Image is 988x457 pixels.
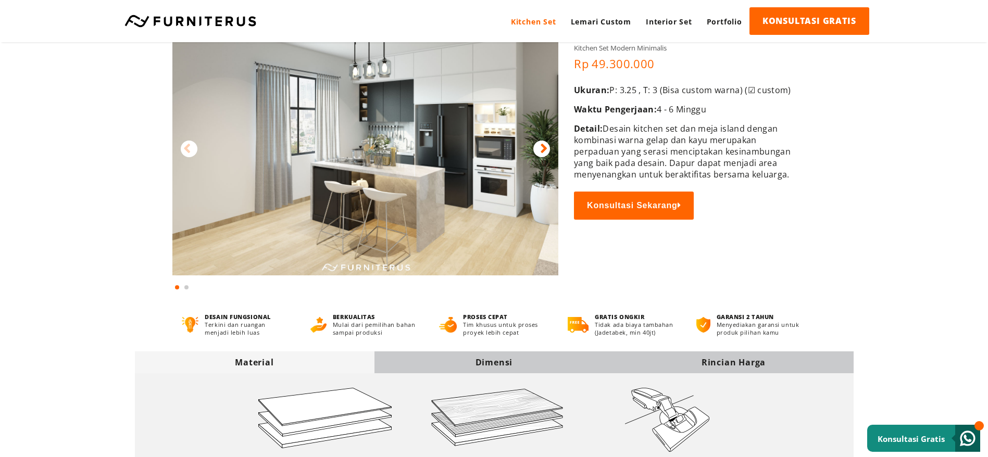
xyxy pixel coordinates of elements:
div: Material [135,357,374,368]
a: Konsultasi Gratis [867,425,980,452]
h5: Kitchen Set Modern Minimalis [574,43,799,53]
p: P: 3.25 , T: 3 (Bisa custom warna) (☑ custom) [574,84,799,96]
a: KONSULTASI GRATIS [749,7,869,35]
p: Tim khusus untuk proses proyek lebih cepat [463,321,548,336]
div: Rincian Harga [614,357,854,368]
a: Portfolio [699,7,749,36]
div: Dimensi [374,357,614,368]
button: Konsultasi Sekarang [574,192,694,220]
span: Waktu Pengerjaan: [574,104,657,115]
h4: DESAIN FUNGSIONAL [205,313,291,321]
h4: GRATIS ONGKIR [595,313,677,321]
h4: GARANSI 2 TAHUN [717,313,806,321]
p: Desain kitchen set dan meja island dengan kombinasi warna gelap dan kayu merupakan perpaduan yang... [574,123,799,180]
p: Terkini dan ruangan menjadi lebih luas [205,321,291,336]
p: 4 - 6 Minggu [574,104,799,115]
span: Ukuran: [574,84,609,96]
img: desain-fungsional.png [182,317,199,333]
p: Rp 49.300.000 [574,56,799,71]
img: proses-cepat.png [439,317,457,333]
img: berkualitas.png [310,317,327,333]
img: bergaransi.png [696,317,710,333]
a: Interior Set [639,7,699,36]
span: Detail: [574,123,603,134]
a: Lemari Custom [564,7,639,36]
h4: PROSES CEPAT [463,313,548,321]
p: Menyediakan garansi untuk produk pilihan kamu [717,321,806,336]
p: Tidak ada biaya tambahan (Jadetabek, min 40jt) [595,321,677,336]
small: Konsultasi Gratis [878,434,945,444]
p: Mulai dari pemilihan bahan sampai produksi [333,321,420,336]
img: gratis-ongkir.png [568,317,589,333]
a: Kitchen Set [504,7,564,36]
h4: BERKUALITAS [333,313,420,321]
